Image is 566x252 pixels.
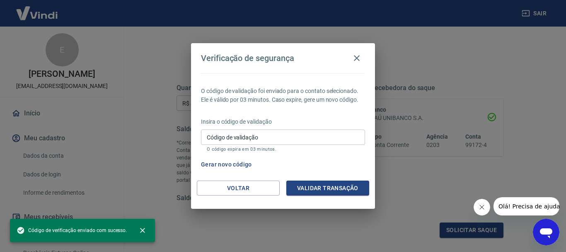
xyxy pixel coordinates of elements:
span: Olá! Precisa de ajuda? [5,6,70,12]
iframe: Botão para abrir a janela de mensagens [533,219,559,245]
p: Insira o código de validação [201,117,365,126]
button: Voltar [197,181,280,196]
button: close [133,221,152,240]
span: Código de verificação enviado com sucesso. [17,226,127,235]
p: O código de validação foi enviado para o contato selecionado. Ele é válido por 03 minutos. Caso e... [201,87,365,104]
iframe: Fechar mensagem [474,199,490,215]
button: Validar transação [286,181,369,196]
p: O código expira em 03 minutos. [207,147,359,152]
button: Gerar novo código [198,157,255,172]
h4: Verificação de segurança [201,53,294,63]
iframe: Mensagem da empresa [493,197,559,215]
